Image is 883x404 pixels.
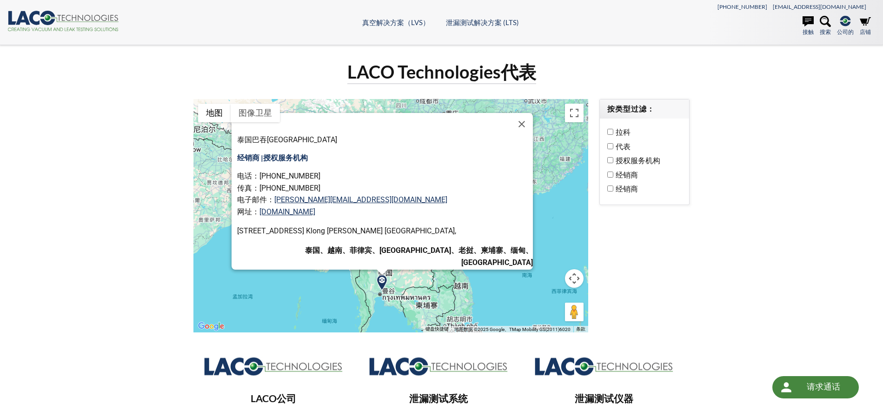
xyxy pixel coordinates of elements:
[237,153,263,162] font: 经销商 |
[803,28,814,35] font: 接触
[237,196,274,205] font: 电子邮件：
[231,104,280,122] button: 显示图像卫星
[565,303,584,321] button: 将街景小人拖地图到上打开街景
[305,246,533,267] font: 泰国、越南、菲律宾、[GEOGRAPHIC_DATA]、老挝、柬埔寨、缅甸、[GEOGRAPHIC_DATA]
[616,142,631,151] font: 代表
[576,326,585,331] a: 条款（在新标签页中打开）
[607,157,613,163] input: 授权服务机构
[237,172,320,180] font: 电话：[PHONE_NUMBER]
[237,184,320,192] font: 传真：[PHONE_NUMBER]
[616,127,631,136] font: 拉科
[860,16,871,36] a: 店铺
[274,196,447,205] a: [PERSON_NAME][EMAIL_ADDRESS][DOMAIN_NAME]
[198,104,231,122] button: 显示街道地图
[239,108,272,118] font: 图像卫星
[369,357,508,377] img: Logo_LACO-TECH_hi-res.jpg
[616,184,638,193] font: 经销商
[237,207,259,216] font: 网址：
[511,113,533,135] button: 关闭
[860,28,871,35] font: 店铺
[576,326,585,331] font: 条款
[607,104,655,113] font: 按类型过滤：
[773,3,866,10] a: [EMAIL_ADDRESS][DOMAIN_NAME]
[263,153,308,162] font: 授权服务机构
[237,135,337,144] font: 泰国巴吞[GEOGRAPHIC_DATA]
[616,156,660,165] font: 授权服务机构
[820,28,831,35] font: 搜索
[807,381,840,392] font: 请求通话
[607,172,613,178] input: 经销商
[196,320,226,332] img: 谷歌
[772,376,859,398] div: 请求通话
[259,207,315,216] a: [DOMAIN_NAME]
[362,18,430,26] a: 真空解决方案（LVS）
[565,104,584,122] button: 切换全屏视图
[534,357,674,377] img: Logo_LACO-TECH_hi-res.jpg
[779,380,794,395] img: 圆形按钮
[717,3,767,10] a: [PHONE_NUMBER]
[454,327,571,332] font: 地图数据 ©2025 Google、TMap Mobility GS(2011)6020
[607,143,613,149] input: 代表
[206,108,223,118] font: 地图
[425,326,449,332] button: 键盘快捷键
[565,269,584,288] button: 地图镜头控件
[820,16,831,36] a: 搜索
[803,16,814,36] a: 接触
[237,227,456,236] font: [STREET_ADDRESS] Klong [PERSON_NAME] [GEOGRAPHIC_DATA],
[196,320,226,332] a: 在Google地图中打开此区域（会打开一个新闻）
[616,170,638,179] font: 经销商
[204,357,343,377] img: Logo_LACO-TECH_hi-res.jpg
[607,129,613,135] input: 拉科
[446,18,519,26] a: 泄漏测试解决方案 (LTS)
[347,61,536,82] font: LACO Technologies代表
[837,28,854,35] font: 公司的
[607,185,613,192] input: 经销商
